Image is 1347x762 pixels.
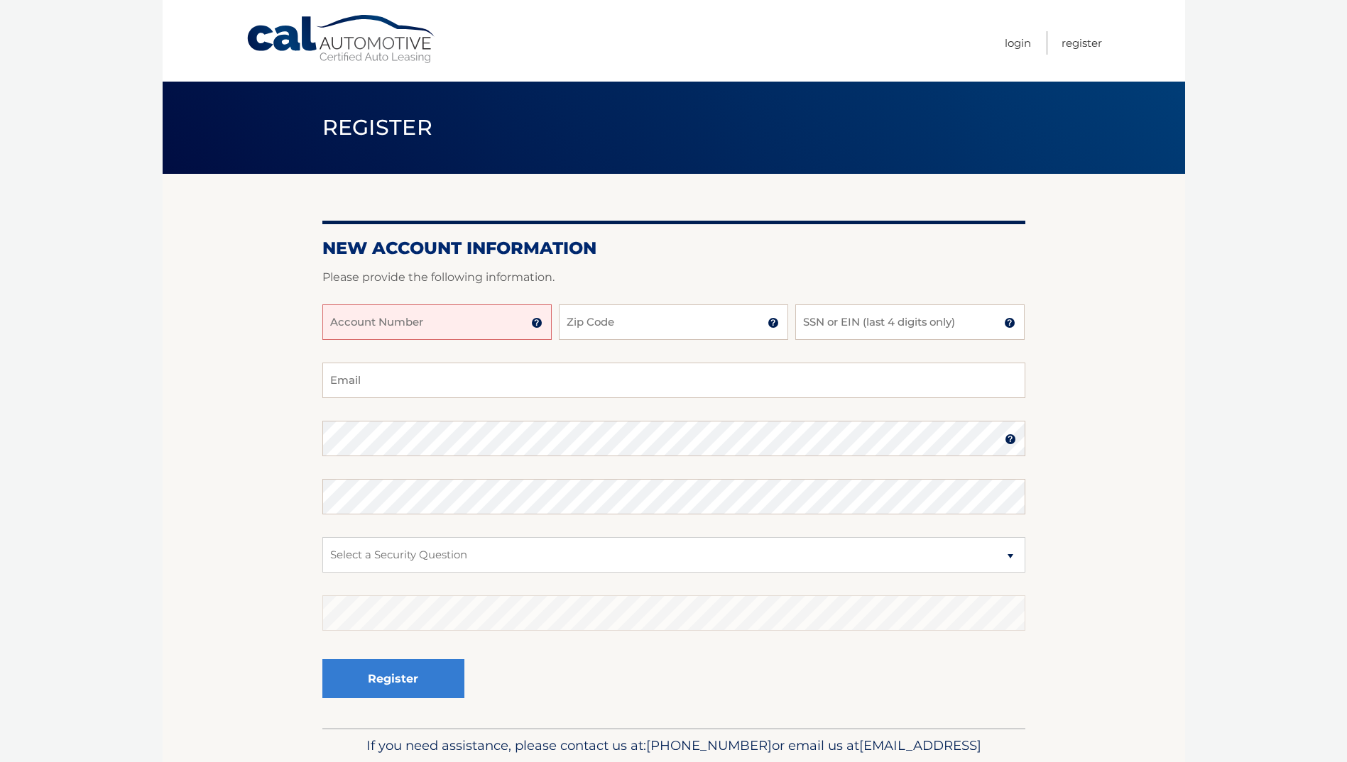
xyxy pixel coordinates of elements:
[322,363,1025,398] input: Email
[322,238,1025,259] h2: New Account Information
[322,114,433,140] span: Register
[246,14,437,65] a: Cal Automotive
[795,304,1025,340] input: SSN or EIN (last 4 digits only)
[531,317,542,328] img: tooltip.svg
[559,304,788,340] input: Zip Code
[1005,31,1031,55] a: Login
[1005,434,1016,445] img: tooltip.svg
[322,267,1025,287] p: Please provide the following information.
[768,317,779,328] img: tooltip.svg
[646,737,772,753] span: [PHONE_NUMBER]
[322,659,464,698] button: Register
[322,304,552,340] input: Account Number
[1062,31,1102,55] a: Register
[1004,317,1015,328] img: tooltip.svg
